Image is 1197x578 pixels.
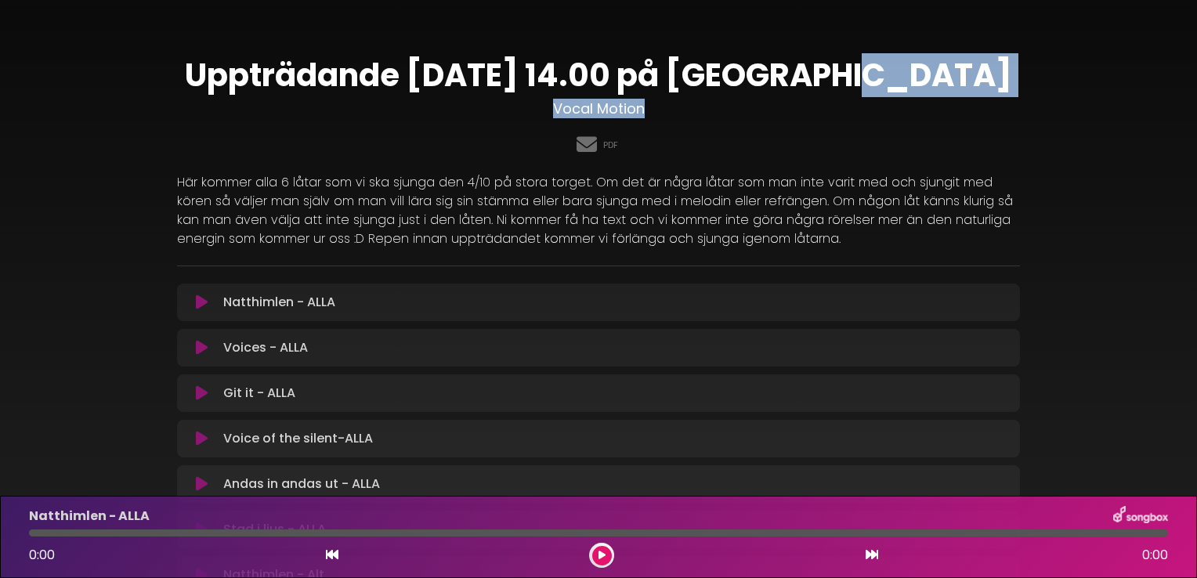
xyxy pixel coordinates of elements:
[223,429,373,448] p: Voice of the silent-ALLA
[223,338,308,357] p: Voices - ALLA
[1142,546,1168,565] span: 0:00
[177,173,1020,248] p: Här kommer alla 6 låtar som vi ska sjunga den 4/10 på stora torget. Om det är några låtar som man...
[1113,506,1168,526] img: songbox-logo-white.png
[29,546,55,564] span: 0:00
[177,100,1020,117] h3: Vocal Motion
[603,139,618,152] a: PDF
[177,56,1020,94] h1: Uppträdande [DATE] 14.00 på [GEOGRAPHIC_DATA]
[223,384,295,403] p: Git it - ALLA
[29,507,150,526] p: Natthimlen - ALLA
[223,475,380,493] p: Andas in andas ut - ALLA
[223,293,335,312] p: Natthimlen - ALLA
